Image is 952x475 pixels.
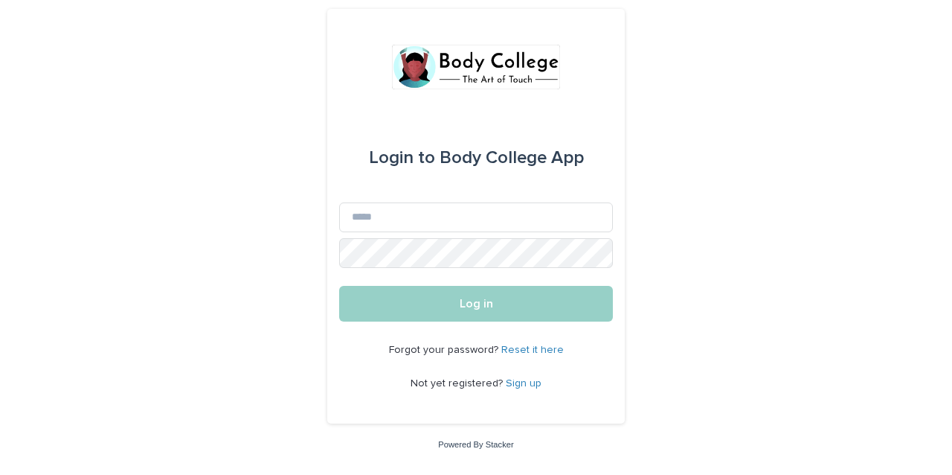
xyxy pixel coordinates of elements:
span: Forgot your password? [389,345,501,355]
a: Powered By Stacker [438,440,513,449]
span: Log in [460,298,493,310]
img: xvtzy2PTuGgGH0xbwGb2 [392,45,559,89]
a: Reset it here [501,345,564,355]
button: Log in [339,286,613,322]
div: Body College App [369,137,584,179]
span: Login to [369,149,435,167]
span: Not yet registered? [411,378,506,389]
a: Sign up [506,378,541,389]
